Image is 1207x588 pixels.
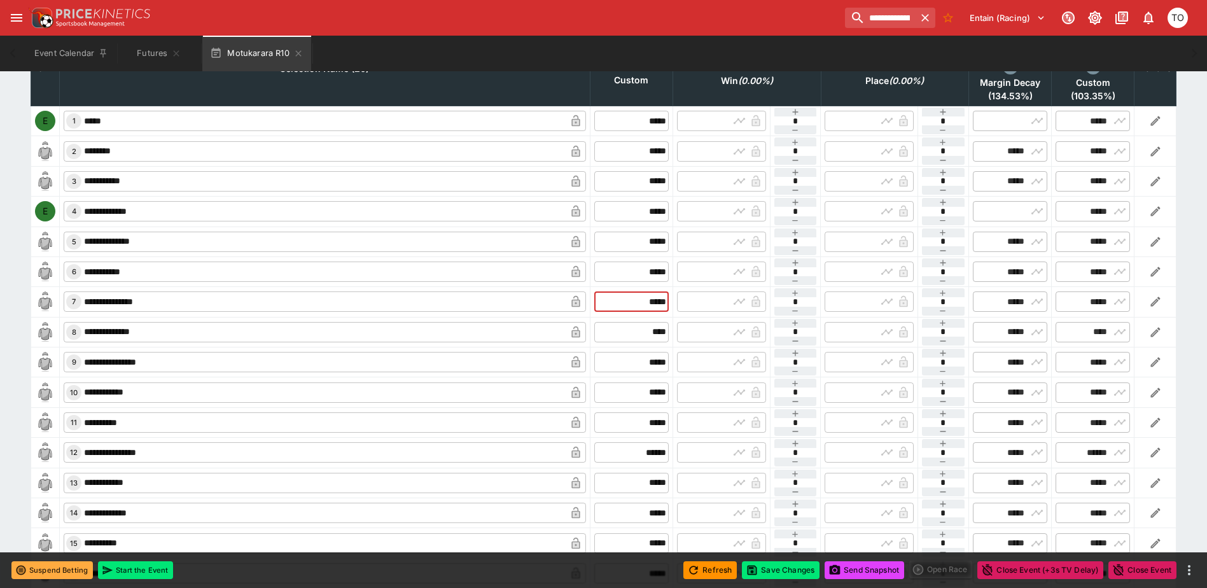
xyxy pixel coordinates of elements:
span: excl. Emergencies (0.00%) [851,73,938,88]
span: 7 [69,297,78,306]
img: runner 12 [35,442,55,463]
span: 9 [69,358,79,367]
img: runner 10 [35,382,55,403]
span: 12 [67,448,80,457]
button: Event Calendar [27,36,116,71]
img: PriceKinetics Logo [28,5,53,31]
img: PriceKinetics [56,9,150,18]
img: runner 13 [35,473,55,493]
span: excl. Emergencies (0.00%) [707,73,787,88]
button: Thomas OConnor [1164,4,1192,32]
img: runner 9 [35,352,55,372]
div: E [35,201,55,221]
button: Suspend Betting [11,561,93,579]
span: 13 [67,479,80,487]
span: 4 [69,207,79,216]
span: 2 [69,147,79,156]
button: Futures [118,36,200,71]
span: 10 [67,388,80,397]
button: Documentation [1110,6,1133,29]
img: runner 5 [35,232,55,252]
span: 8 [69,328,79,337]
div: split button [909,561,972,578]
span: Margin Decay [973,77,1047,88]
span: Custom [1056,77,1130,88]
img: runner 6 [35,262,55,282]
img: runner 11 [35,412,55,433]
span: 1 [70,116,78,125]
em: ( 0.00 %) [738,73,773,88]
span: ( 103.35 %) [1056,90,1130,102]
button: more [1182,563,1197,578]
button: Select Tenant [962,8,1053,28]
img: runner 15 [35,533,55,554]
img: runner 8 [35,322,55,342]
button: Toggle light/dark mode [1084,6,1106,29]
button: Start the Event [98,561,173,579]
img: runner 3 [35,171,55,192]
button: No Bookmarks [938,8,958,28]
button: Send Snapshot [825,561,904,579]
button: Motukarara R10 [202,36,310,71]
button: Close Event [1108,561,1176,579]
button: Close Event (+3s TV Delay) [977,561,1103,579]
button: open drawer [5,6,28,29]
span: 6 [69,267,79,276]
span: 3 [69,177,79,186]
div: excl. Emergencies (100.45%) [1056,59,1130,102]
span: 5 [69,237,79,246]
img: runner 14 [35,503,55,523]
img: runner 2 [35,141,55,162]
button: Notifications [1137,6,1160,29]
span: 14 [67,508,80,517]
button: Connected to PK [1057,6,1080,29]
button: Refresh [683,561,737,579]
th: Custom [590,55,673,106]
button: Save Changes [742,561,820,579]
img: Sportsbook Management [56,21,125,27]
span: 11 [68,418,80,427]
img: runner 7 [35,291,55,312]
div: E [35,111,55,131]
div: Thomas OConnor [1168,8,1188,28]
span: ( 134.53 %) [973,90,1047,102]
span: 15 [67,539,80,548]
input: search [845,8,915,28]
em: ( 0.00 %) [889,73,924,88]
div: excl. Emergencies (134.53%) [973,59,1047,102]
